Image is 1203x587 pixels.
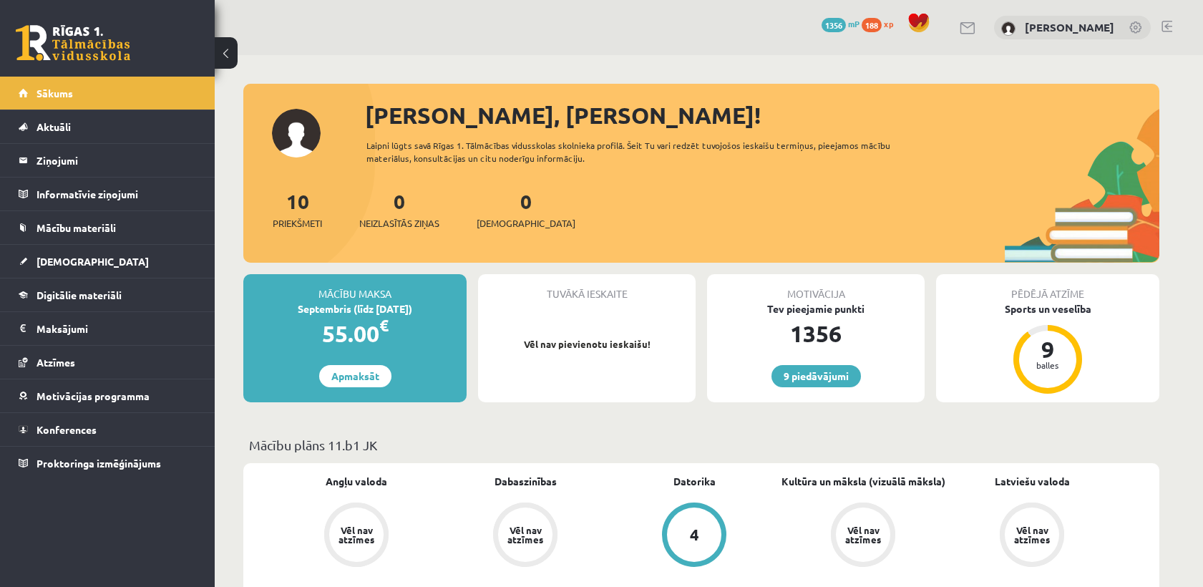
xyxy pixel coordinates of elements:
span: 1356 [822,18,846,32]
div: Vēl nav atzīmes [505,525,545,544]
div: 55.00 [243,316,467,351]
div: Tuvākā ieskaite [478,274,696,301]
a: Ziņojumi [19,144,197,177]
a: [PERSON_NAME] [1025,20,1114,34]
a: [DEMOGRAPHIC_DATA] [19,245,197,278]
a: Vēl nav atzīmes [441,503,610,570]
div: Septembris (līdz [DATE]) [243,301,467,316]
a: Konferences [19,413,197,446]
span: Digitālie materiāli [36,288,122,301]
legend: Maksājumi [36,312,197,345]
a: 10Priekšmeti [273,188,322,231]
a: Dabaszinības [495,474,557,489]
div: Vēl nav atzīmes [1012,525,1052,544]
a: Aktuāli [19,110,197,143]
div: Pēdējā atzīme [936,274,1159,301]
a: Maksājumi [19,312,197,345]
div: Vēl nav atzīmes [336,525,376,544]
span: 188 [862,18,882,32]
span: Mācību materiāli [36,221,116,234]
div: Laipni lūgts savā Rīgas 1. Tālmācības vidusskolas skolnieka profilā. Šeit Tu vari redzēt tuvojošo... [366,139,916,165]
div: Tev pieejamie punkti [707,301,925,316]
div: 4 [690,527,699,543]
span: Atzīmes [36,356,75,369]
div: Mācību maksa [243,274,467,301]
span: Priekšmeti [273,216,322,231]
a: 0[DEMOGRAPHIC_DATA] [477,188,575,231]
a: Informatīvie ziņojumi [19,178,197,210]
a: Digitālie materiāli [19,278,197,311]
span: Proktoringa izmēģinājums [36,457,161,470]
p: Mācību plāns 11.b1 JK [249,435,1154,455]
a: Kultūra un māksla (vizuālā māksla) [781,474,945,489]
p: Vēl nav pievienotu ieskaišu! [485,337,688,351]
span: Konferences [36,423,97,436]
a: Proktoringa izmēģinājums [19,447,197,480]
img: Viktorija Ivanova [1001,21,1016,36]
a: Mācību materiāli [19,211,197,244]
legend: Ziņojumi [36,144,197,177]
a: Angļu valoda [326,474,387,489]
span: Neizlasītās ziņas [359,216,439,231]
a: 4 [610,503,779,570]
a: Sākums [19,77,197,110]
div: Vēl nav atzīmes [843,525,883,544]
span: € [379,315,389,336]
div: 1356 [707,316,925,351]
a: Latviešu valoda [995,474,1070,489]
span: Sākums [36,87,73,100]
span: [DEMOGRAPHIC_DATA] [36,255,149,268]
span: xp [884,18,893,29]
span: mP [848,18,859,29]
div: [PERSON_NAME], [PERSON_NAME]! [365,98,1159,132]
a: Vēl nav atzīmes [272,503,441,570]
a: Vēl nav atzīmes [779,503,948,570]
div: Sports un veselība [936,301,1159,316]
a: Apmaksāt [319,365,391,387]
div: balles [1026,361,1069,369]
a: Datorika [673,474,716,489]
span: Aktuāli [36,120,71,133]
a: Sports un veselība 9 balles [936,301,1159,396]
a: Motivācijas programma [19,379,197,412]
legend: Informatīvie ziņojumi [36,178,197,210]
a: 9 piedāvājumi [771,365,861,387]
a: 188 xp [862,18,900,29]
a: Atzīmes [19,346,197,379]
div: Motivācija [707,274,925,301]
span: [DEMOGRAPHIC_DATA] [477,216,575,231]
a: 0Neizlasītās ziņas [359,188,439,231]
div: 9 [1026,338,1069,361]
a: 1356 mP [822,18,859,29]
span: Motivācijas programma [36,389,150,402]
a: Vēl nav atzīmes [948,503,1116,570]
a: Rīgas 1. Tālmācības vidusskola [16,25,130,61]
